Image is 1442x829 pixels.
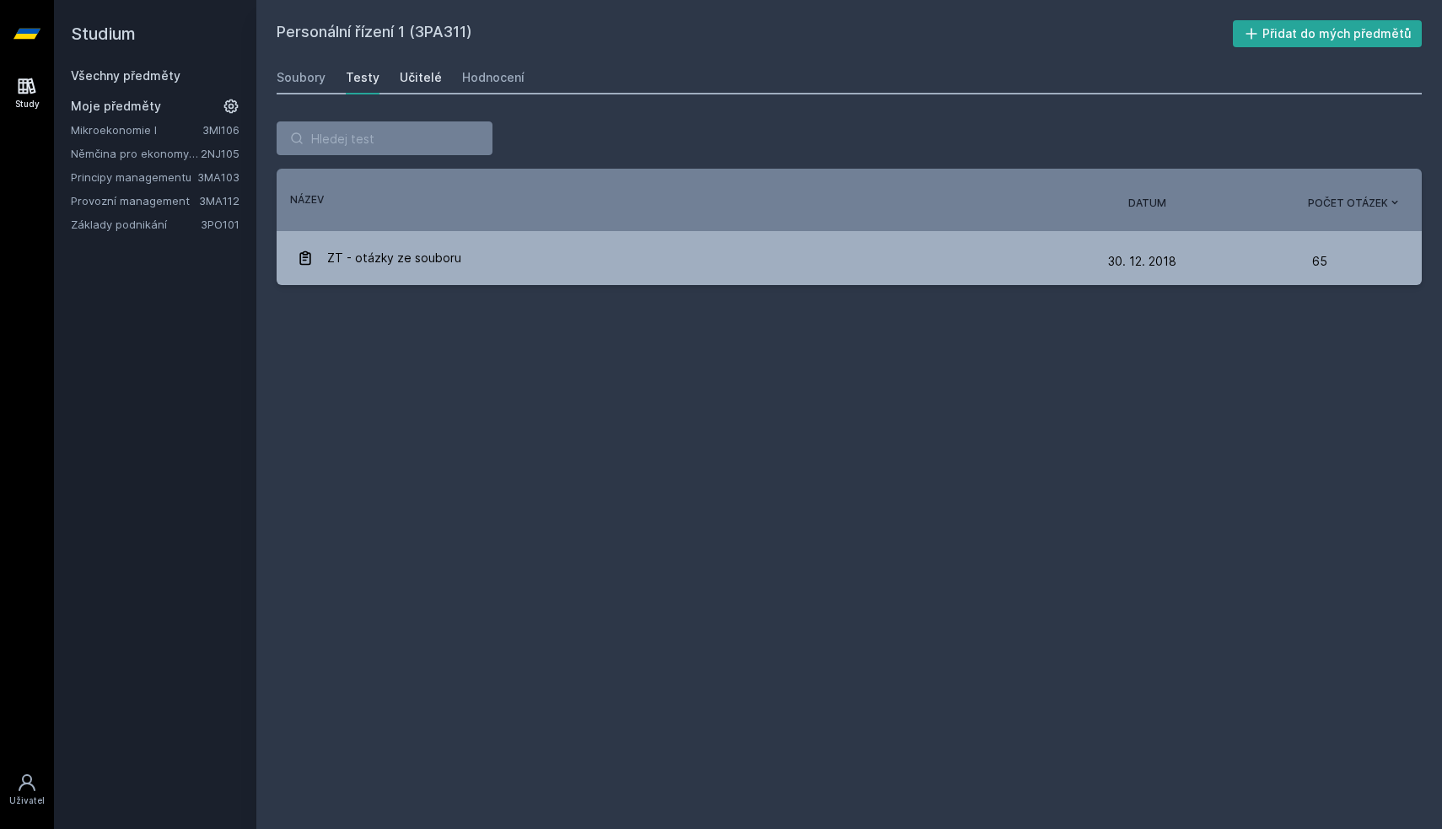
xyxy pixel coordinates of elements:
[346,69,379,86] div: Testy
[71,98,161,115] span: Moje předměty
[15,98,40,110] div: Study
[3,67,51,119] a: Study
[202,123,239,137] a: 3MI106
[71,192,199,209] a: Provozní management
[400,69,442,86] div: Učitelé
[201,147,239,160] a: 2NJ105
[462,61,525,94] a: Hodnocení
[71,68,180,83] a: Všechny předměty
[277,121,492,155] input: Hledej test
[462,69,525,86] div: Hodnocení
[277,61,326,94] a: Soubory
[71,145,201,162] a: Němčina pro ekonomy - středně pokročilá úroveň 1 (A2/B1)
[400,61,442,94] a: Učitelé
[1308,196,1402,211] button: Počet otázek
[277,231,1422,285] a: ZT - otázky ze souboru 30. 12. 2018 65
[1308,196,1388,211] span: Počet otázek
[71,121,202,138] a: Mikroekonomie I
[1108,254,1176,268] span: 30. 12. 2018
[327,241,461,275] span: ZT - otázky ze souboru
[346,61,379,94] a: Testy
[71,169,197,186] a: Principy managementu
[3,764,51,816] a: Uživatel
[197,170,239,184] a: 3MA103
[1312,245,1327,278] span: 65
[71,216,201,233] a: Základy podnikání
[201,218,239,231] a: 3PO101
[9,794,45,807] div: Uživatel
[277,20,1233,47] h2: Personální řízení 1 (3PA311)
[1128,196,1166,211] button: Datum
[277,69,326,86] div: Soubory
[1233,20,1423,47] button: Přidat do mých předmětů
[290,192,324,207] button: Název
[199,194,239,207] a: 3MA112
